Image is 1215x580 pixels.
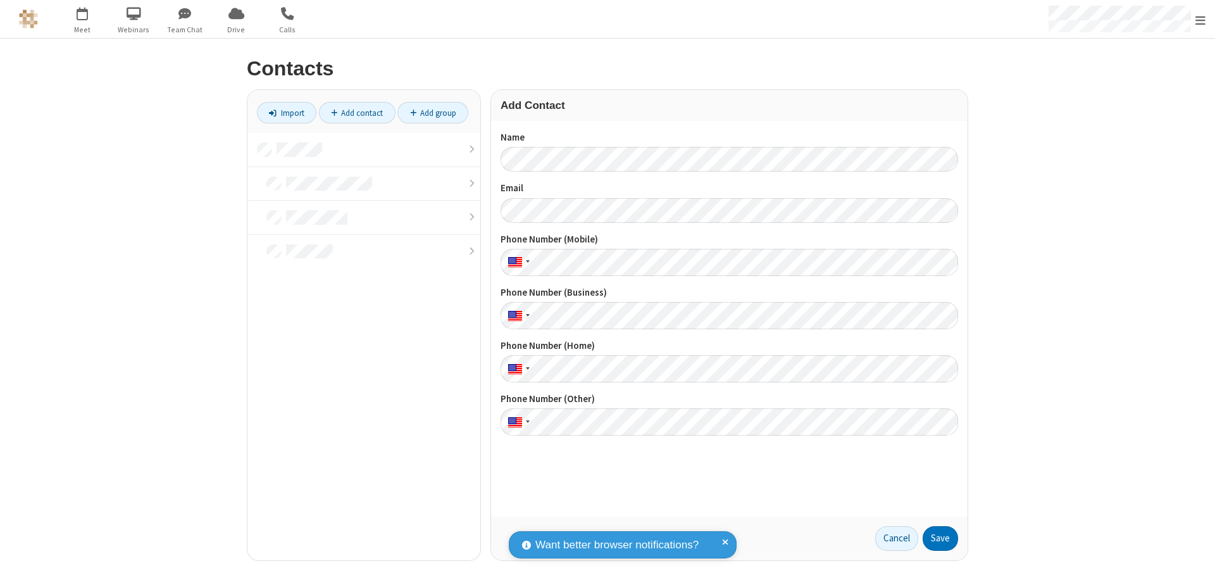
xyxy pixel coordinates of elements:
span: Meet [59,24,106,35]
span: Team Chat [161,24,209,35]
a: Add contact [319,102,396,123]
a: Add group [397,102,468,123]
label: Email [501,181,958,196]
label: Phone Number (Business) [501,286,958,300]
span: Drive [213,24,260,35]
button: Save [923,526,958,552]
span: Want better browser notifications? [535,537,699,553]
label: Name [501,130,958,145]
div: United States: + 1 [501,408,533,436]
label: Phone Number (Mobile) [501,232,958,247]
div: United States: + 1 [501,355,533,382]
label: Phone Number (Home) [501,339,958,353]
a: Import [257,102,316,123]
h2: Contacts [247,58,968,80]
label: Phone Number (Other) [501,392,958,407]
div: United States: + 1 [501,249,533,276]
div: United States: + 1 [501,302,533,329]
h3: Add Contact [501,99,958,111]
span: Webinars [110,24,158,35]
img: QA Selenium DO NOT DELETE OR CHANGE [19,9,38,28]
iframe: Chat [1183,547,1206,571]
span: Calls [264,24,311,35]
a: Cancel [875,526,918,552]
